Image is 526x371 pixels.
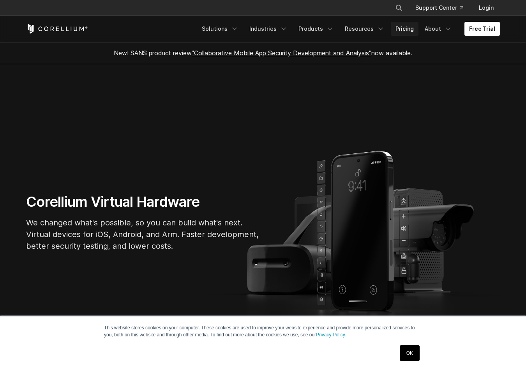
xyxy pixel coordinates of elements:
div: Navigation Menu [386,1,500,15]
a: Free Trial [464,22,500,36]
h1: Corellium Virtual Hardware [26,193,260,211]
a: "Collaborative Mobile App Security Development and Analysis" [192,49,371,57]
a: OK [400,345,420,361]
div: Navigation Menu [197,22,500,36]
a: Login [473,1,500,15]
a: Privacy Policy. [316,332,346,338]
span: New! SANS product review now available. [114,49,412,57]
a: Resources [340,22,389,36]
a: Pricing [391,22,418,36]
p: This website stores cookies on your computer. These cookies are used to improve your website expe... [104,324,422,338]
a: About [420,22,457,36]
a: Corellium Home [26,24,88,33]
a: Products [294,22,339,36]
a: Industries [245,22,292,36]
p: We changed what's possible, so you can build what's next. Virtual devices for iOS, Android, and A... [26,217,260,252]
button: Search [392,1,406,15]
a: Solutions [197,22,243,36]
a: Support Center [409,1,470,15]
